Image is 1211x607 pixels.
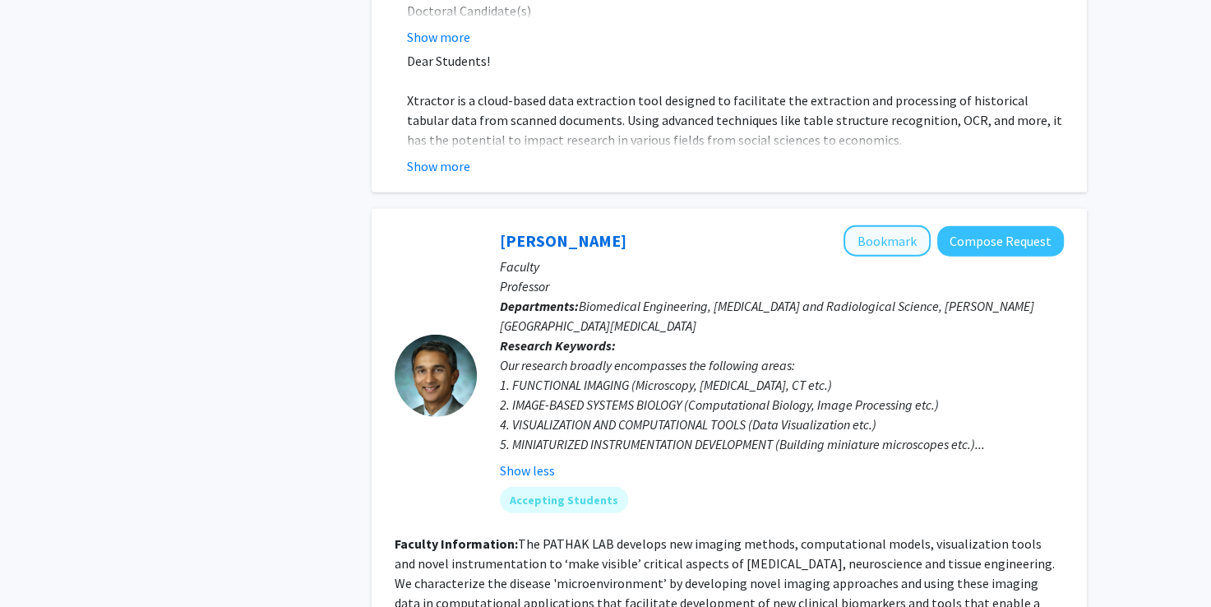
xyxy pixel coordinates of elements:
a: [PERSON_NAME] [500,230,626,251]
b: Research Keywords: [500,337,616,354]
span: Biomedical Engineering, [MEDICAL_DATA] and Radiological Science, [PERSON_NAME][GEOGRAPHIC_DATA][M... [500,298,1034,334]
p: Faculty [500,257,1064,276]
div: Our research broadly encompasses the following areas: 1. FUNCTIONAL IMAGING (Microscopy, [MEDICAL... [500,355,1064,454]
button: Compose Request to Arvind Pathak [937,226,1064,257]
p: Professor [500,276,1064,296]
b: Departments: [500,298,579,314]
b: Faculty Information: [395,535,518,552]
button: Add Arvind Pathak to Bookmarks [844,225,931,257]
mat-chip: Accepting Students [500,487,628,513]
button: Show less [500,461,555,480]
span: Xtractor is a cloud-based data extraction tool designed to facilitate the extraction and processi... [407,92,1062,148]
span: Dear Students! [407,53,490,69]
button: Show more [407,27,470,47]
button: Show more [407,156,470,176]
iframe: Chat [12,533,70,595]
